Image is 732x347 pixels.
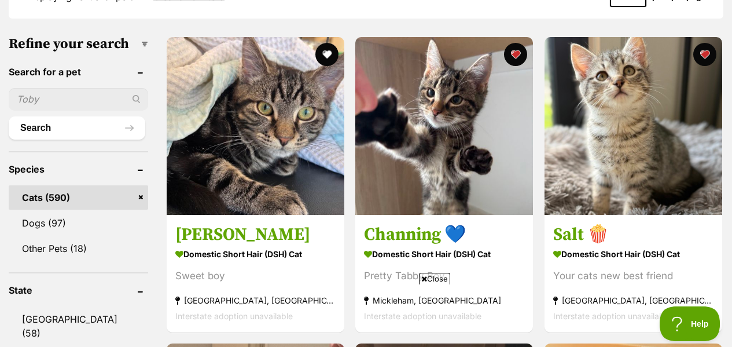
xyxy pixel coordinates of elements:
h3: Refine your search [9,36,148,52]
button: favourite [505,43,528,66]
iframe: Advertisement [156,289,577,341]
strong: Domestic Short Hair (DSH) Cat [364,246,524,262]
button: Search [9,116,145,140]
header: Species [9,164,148,174]
a: Cats (590) [9,185,148,210]
iframe: Help Scout Beacon - Open [660,306,720,341]
img: Salt 🍿 - Domestic Short Hair (DSH) Cat [545,37,722,215]
h3: Salt 🍿 [553,224,713,246]
strong: Domestic Short Hair (DSH) Cat [175,246,336,262]
button: favourite [693,43,716,66]
button: favourite [315,43,339,66]
a: Dogs (97) [9,211,148,235]
header: Search for a pet [9,67,148,77]
div: Your cats new best friend [553,268,713,284]
a: Channing 💙 Domestic Short Hair (DSH) Cat Pretty Tabby Boy Mickleham, [GEOGRAPHIC_DATA] Interstate... [355,215,533,333]
img: Channing 💙 - Domestic Short Hair (DSH) Cat [355,37,533,215]
a: Other Pets (18) [9,236,148,261]
strong: [GEOGRAPHIC_DATA], [GEOGRAPHIC_DATA] [553,293,713,308]
div: Sweet boy [175,268,336,284]
input: Toby [9,88,148,110]
a: Salt 🍿 Domestic Short Hair (DSH) Cat Your cats new best friend [GEOGRAPHIC_DATA], [GEOGRAPHIC_DAT... [545,215,722,333]
img: Hennessy - Domestic Short Hair (DSH) Cat [167,37,344,215]
strong: Domestic Short Hair (DSH) Cat [553,246,713,262]
h3: [PERSON_NAME] [175,224,336,246]
span: Interstate adoption unavailable [553,311,671,321]
header: State [9,285,148,295]
span: Close [419,273,450,284]
a: [PERSON_NAME] Domestic Short Hair (DSH) Cat Sweet boy [GEOGRAPHIC_DATA], [GEOGRAPHIC_DATA] Inters... [167,215,344,333]
a: [GEOGRAPHIC_DATA] (58) [9,307,148,345]
h3: Channing 💙 [364,224,524,246]
div: Pretty Tabby Boy [364,268,524,284]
